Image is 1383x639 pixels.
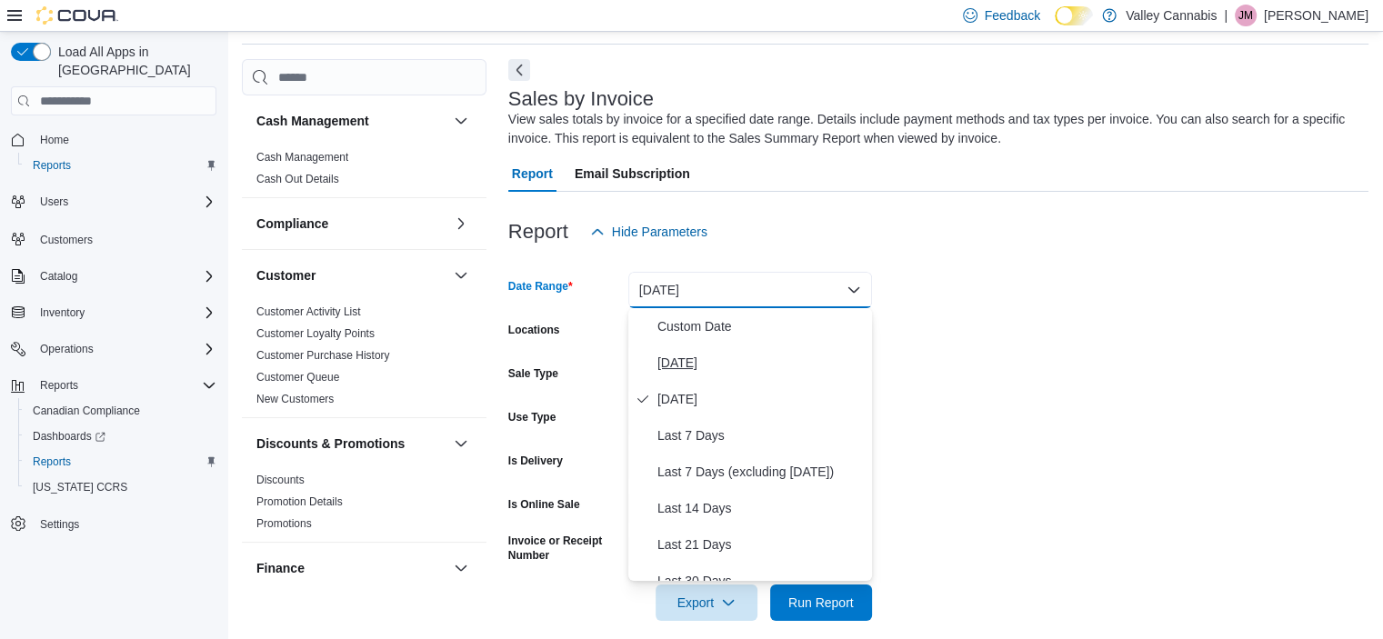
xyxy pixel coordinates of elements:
[256,434,405,453] h3: Discounts & Promotions
[18,153,224,178] button: Reports
[4,126,224,153] button: Home
[575,155,690,192] span: Email Subscription
[25,155,78,176] a: Reports
[450,265,472,286] button: Customer
[1238,5,1253,26] span: JM
[256,173,339,185] a: Cash Out Details
[256,326,375,341] span: Customer Loyalty Points
[508,59,530,81] button: Next
[33,454,71,469] span: Reports
[33,514,86,535] a: Settings
[33,191,75,213] button: Users
[508,534,621,563] label: Invoice or Receipt Number
[512,155,553,192] span: Report
[4,373,224,398] button: Reports
[256,305,361,319] span: Customer Activity List
[33,302,92,324] button: Inventory
[1055,25,1056,26] span: Dark Mode
[33,158,71,173] span: Reports
[256,305,361,318] a: Customer Activity List
[33,265,216,287] span: Catalog
[256,434,446,453] button: Discounts & Promotions
[25,451,78,473] a: Reports
[4,225,224,252] button: Customers
[1264,5,1368,26] p: [PERSON_NAME]
[508,221,568,243] h3: Report
[40,305,85,320] span: Inventory
[657,497,865,519] span: Last 14 Days
[33,513,216,535] span: Settings
[4,300,224,325] button: Inventory
[25,400,216,422] span: Canadian Compliance
[242,146,486,197] div: Cash Management
[36,6,118,25] img: Cova
[256,112,369,130] h3: Cash Management
[18,424,224,449] a: Dashboards
[256,495,343,508] a: Promotion Details
[256,150,348,165] span: Cash Management
[1235,5,1257,26] div: James Malette
[242,301,486,417] div: Customer
[33,480,127,494] span: [US_STATE] CCRS
[18,398,224,424] button: Canadian Compliance
[33,429,105,444] span: Dashboards
[25,400,147,422] a: Canadian Compliance
[508,110,1359,148] div: View sales totals by invoice for a specified date range. Details include payment methods and tax ...
[33,227,216,250] span: Customers
[256,516,312,531] span: Promotions
[256,348,390,363] span: Customer Purchase History
[657,424,865,446] span: Last 7 Days
[666,584,747,621] span: Export
[25,425,113,447] a: Dashboards
[51,43,216,79] span: Load All Apps in [GEOGRAPHIC_DATA]
[450,110,472,132] button: Cash Management
[33,129,76,151] a: Home
[256,392,334,406] span: New Customers
[256,151,348,164] a: Cash Management
[256,349,390,362] a: Customer Purchase History
[657,570,865,592] span: Last 30 Days
[33,265,85,287] button: Catalog
[33,338,101,360] button: Operations
[450,557,472,579] button: Finance
[657,534,865,555] span: Last 21 Days
[33,302,216,324] span: Inventory
[256,517,312,530] a: Promotions
[256,172,339,186] span: Cash Out Details
[256,370,339,384] span: Customer Queue
[256,215,328,233] h3: Compliance
[33,191,216,213] span: Users
[256,473,305,487] span: Discounts
[508,497,580,512] label: Is Online Sale
[508,366,558,381] label: Sale Type
[450,213,472,235] button: Compliance
[33,404,140,418] span: Canadian Compliance
[40,269,77,284] span: Catalog
[4,264,224,289] button: Catalog
[657,388,865,410] span: [DATE]
[40,517,79,532] span: Settings
[657,352,865,374] span: [DATE]
[508,410,556,424] label: Use Type
[25,451,216,473] span: Reports
[450,433,472,454] button: Discounts & Promotions
[25,155,216,176] span: Reports
[256,393,334,405] a: New Customers
[40,133,69,147] span: Home
[33,374,216,396] span: Reports
[1224,5,1228,26] p: |
[33,374,85,396] button: Reports
[33,128,216,151] span: Home
[18,474,224,500] button: [US_STATE] CCRS
[33,229,100,251] a: Customers
[657,461,865,483] span: Last 7 Days (excluding [DATE])
[1055,6,1093,25] input: Dark Mode
[256,559,446,577] button: Finance
[256,474,305,486] a: Discounts
[628,272,872,308] button: [DATE]
[40,233,93,247] span: Customers
[628,308,872,581] div: Select listbox
[4,511,224,537] button: Settings
[18,449,224,474] button: Reports
[1126,5,1217,26] p: Valley Cannabis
